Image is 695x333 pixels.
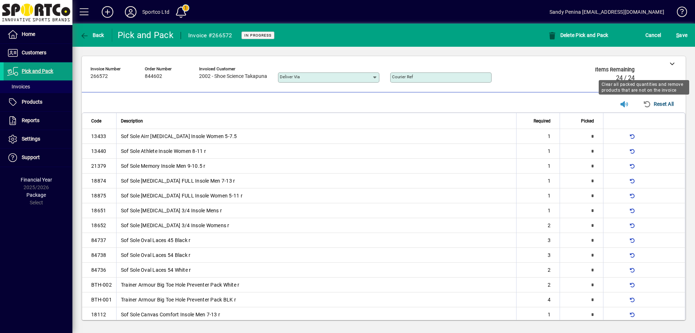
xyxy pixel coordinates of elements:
[116,218,516,233] td: Sof Sole [MEDICAL_DATA] 3/4 Insole Womens r
[82,129,116,144] td: 13433
[72,29,112,42] app-page-header-button: Back
[516,263,560,278] td: 2
[671,1,686,25] a: Knowledge Base
[199,74,267,79] span: 2002 - Shoe Science Takapuna
[4,25,72,43] a: Home
[548,32,608,38] span: Delete Pick and Pack
[116,159,516,174] td: Sof Sole Memory Insole Men 9-10.5 r
[22,68,53,74] span: Pick and Pack
[516,129,560,144] td: 1
[640,97,677,111] button: Reset All
[516,307,560,322] td: 1
[4,149,72,167] a: Support
[21,177,52,183] span: Financial Year
[116,233,516,248] td: Sof Sole Oval Laces 45 Black r
[82,159,116,174] td: 21379
[82,203,116,218] td: 18651
[4,112,72,130] a: Reports
[145,74,162,79] span: 844602
[82,144,116,159] td: 13440
[244,33,271,38] span: In Progress
[644,29,663,42] button: Cancel
[4,93,72,111] a: Products
[116,307,516,322] td: Sof Sole Canvas Comfort Insole Men 7-13 r
[22,117,39,123] span: Reports
[516,174,560,188] td: 1
[116,129,516,144] td: Sof Sole Airr [MEDICAL_DATA] Insole Women 5-7.5
[82,263,116,278] td: 84736
[616,75,635,82] span: 24 / 24
[516,188,560,203] td: 1
[118,29,173,41] div: Pick and Pack
[516,203,560,218] td: 1
[82,233,116,248] td: 84737
[188,30,232,41] div: Invoice #266572
[4,80,72,93] a: Invoices
[280,74,300,79] mat-label: Deliver via
[116,203,516,218] td: Sof Sole [MEDICAL_DATA] 3/4 Insole Mens r
[599,80,689,95] div: Clear all packed quantities and remove products that are not on the invoice
[82,292,116,307] td: BTH-001
[516,248,560,263] td: 3
[96,5,119,18] button: Add
[4,130,72,148] a: Settings
[116,263,516,278] td: Sof Sole Oval Laces 54 White r
[516,144,560,159] td: 1
[581,117,594,125] span: Picked
[116,248,516,263] td: Sof Sole Oval Laces 54 Black r
[392,74,413,79] mat-label: Courier Ref
[516,292,560,307] td: 4
[91,117,101,125] span: Code
[516,218,560,233] td: 2
[645,29,661,41] span: Cancel
[121,117,143,125] span: Description
[674,29,689,42] button: Save
[643,98,674,110] span: Reset All
[516,233,560,248] td: 3
[90,74,108,79] span: 266572
[676,32,679,38] span: S
[78,29,106,42] button: Back
[116,278,516,292] td: Trainer Armour Big Toe Hole Preventer Pack White r
[82,307,116,322] td: 18112
[82,218,116,233] td: 18652
[546,29,610,42] button: Delete Pick and Pack
[4,44,72,62] a: Customers
[82,188,116,203] td: 18875
[116,292,516,307] td: Trainer Armour Big Toe Hole Preventer Pack BLK r
[119,5,142,18] button: Profile
[116,174,516,188] td: Sof Sole [MEDICAL_DATA] FULL Insole Men 7-13 r
[22,136,40,142] span: Settings
[22,99,42,105] span: Products
[516,159,560,174] td: 1
[82,278,116,292] td: BTH-002
[676,29,687,41] span: ave
[116,144,516,159] td: Sof Sole Athlete Insole Women 8-11 r
[534,117,551,125] span: Required
[22,50,46,55] span: Customers
[516,278,560,292] td: 2
[26,192,46,198] span: Package
[82,174,116,188] td: 18874
[22,154,40,160] span: Support
[7,84,30,90] span: Invoices
[142,6,169,18] div: Sportco Ltd
[22,31,35,37] span: Home
[549,6,664,18] div: Sandy Penina [EMAIL_ADDRESS][DOMAIN_NAME]
[82,248,116,263] td: 84738
[80,32,104,38] span: Back
[116,188,516,203] td: Sof Sole [MEDICAL_DATA] FULL Insole Women 5-11 r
